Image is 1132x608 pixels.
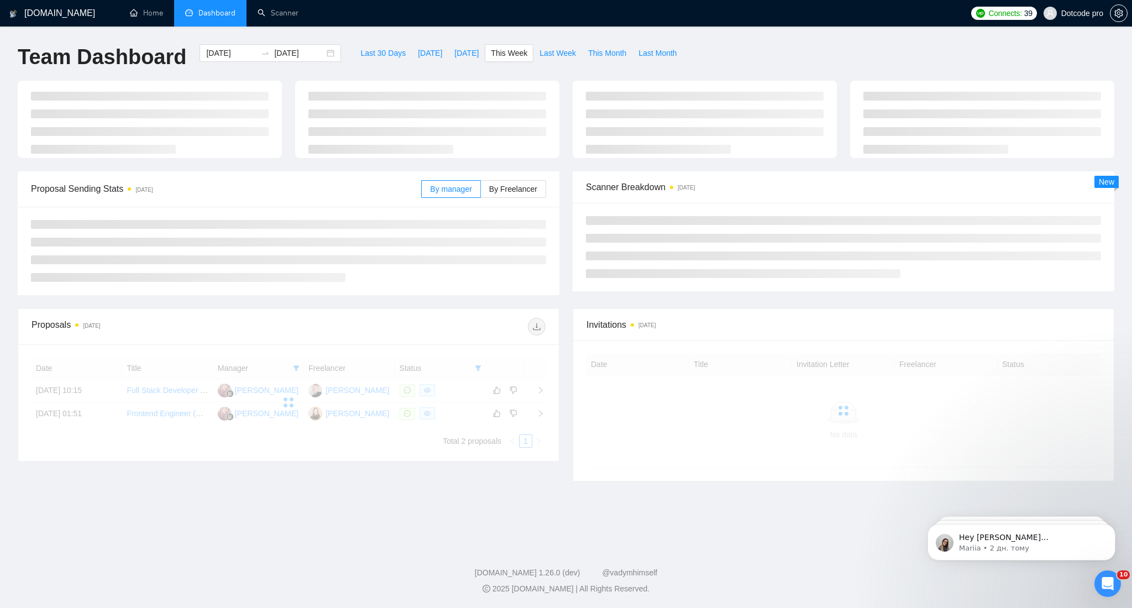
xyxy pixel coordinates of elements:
span: to [261,49,270,57]
span: setting [1110,9,1127,18]
time: [DATE] [83,323,100,329]
a: @vadymhimself [602,568,657,577]
button: setting [1110,4,1128,22]
span: Last Week [539,47,576,59]
button: This Month [582,44,632,62]
span: New [1099,177,1114,186]
span: Last 30 Days [360,47,406,59]
time: [DATE] [678,185,695,191]
span: dashboard [185,9,193,17]
span: This Week [491,47,527,59]
span: This Month [588,47,626,59]
button: [DATE] [412,44,448,62]
button: This Week [485,44,533,62]
input: Start date [206,47,256,59]
span: copyright [483,585,490,593]
span: Invitations [586,318,1100,332]
img: logo [9,5,17,23]
span: 10 [1117,570,1130,579]
span: By Freelancer [489,185,537,193]
a: searchScanner [258,8,298,18]
button: Last Week [533,44,582,62]
input: End date [274,47,324,59]
time: [DATE] [638,322,656,328]
a: [DOMAIN_NAME] 1.26.0 (dev) [475,568,580,577]
span: [DATE] [418,47,442,59]
h1: Team Dashboard [18,44,186,70]
span: Last Month [638,47,677,59]
span: Proposal Sending Stats [31,182,421,196]
button: [DATE] [448,44,485,62]
span: 39 [1024,7,1033,19]
div: Proposals [32,318,289,336]
span: By manager [430,185,471,193]
span: user [1046,9,1054,17]
button: Last 30 Days [354,44,412,62]
div: 2025 [DOMAIN_NAME] | All Rights Reserved. [9,583,1123,595]
span: swap-right [261,49,270,57]
a: setting [1110,9,1128,18]
span: Scanner Breakdown [586,180,1101,194]
span: [DATE] [454,47,479,59]
a: homeHome [130,8,163,18]
time: [DATE] [135,187,153,193]
iframe: Intercom notifications повідомлення [911,501,1132,578]
span: Connects: [988,7,1021,19]
img: upwork-logo.png [976,9,985,18]
iframe: Intercom live chat [1094,570,1121,597]
button: Last Month [632,44,683,62]
span: Dashboard [198,8,235,18]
